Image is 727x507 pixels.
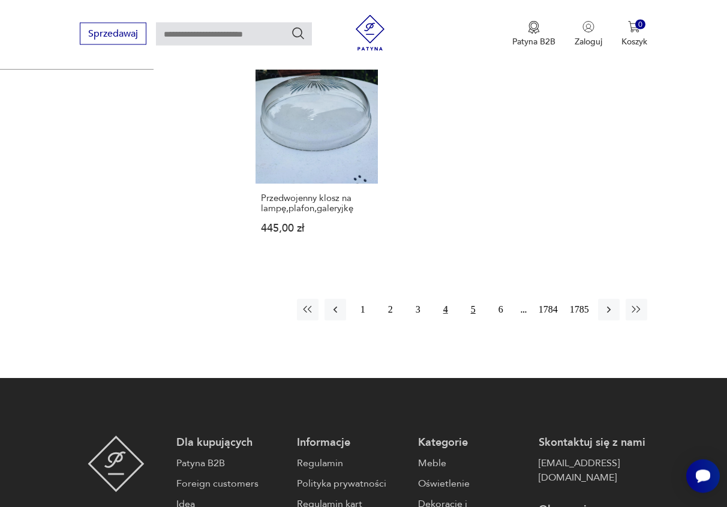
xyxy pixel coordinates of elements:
img: Ikonka użytkownika [582,20,594,32]
button: 2 [380,299,401,320]
a: [EMAIL_ADDRESS][DOMAIN_NAME] [539,456,647,485]
p: Informacje [297,436,405,450]
button: 6 [490,299,512,320]
button: Sprzedawaj [80,22,146,44]
button: 4 [435,299,456,320]
a: Ikona medaluPatyna B2B [512,20,555,47]
div: 0 [635,19,645,29]
iframe: Smartsupp widget button [686,459,720,493]
button: 0Koszyk [621,20,647,47]
a: Polityka prywatności [297,476,405,491]
p: 445,00 zł [261,223,372,233]
a: Regulamin [297,456,405,470]
a: Patyna B2B [176,456,285,470]
button: Zaloguj [575,20,602,47]
button: 1785 [567,299,592,320]
button: 5 [462,299,484,320]
p: Patyna B2B [512,35,555,47]
button: 1784 [536,299,561,320]
a: Meble [418,456,527,470]
p: Kategorie [418,436,527,450]
h3: Przedwojenny klosz na lampę,plafon,galeryjkę [261,193,372,214]
p: Skontaktuj się z nami [539,436,647,450]
button: 3 [407,299,429,320]
p: Koszyk [621,35,647,47]
p: Zaloguj [575,35,602,47]
p: Dla kupujących [176,436,285,450]
button: Patyna B2B [512,20,555,47]
a: Sprzedawaj [80,30,146,38]
a: Foreign customers [176,476,285,491]
img: Ikona medalu [528,20,540,34]
a: Przedwojenny klosz na lampę,plafon,galeryjkęPrzedwojenny klosz na lampę,plafon,galeryjkę445,00 zł [256,61,378,257]
img: Patyna - sklep z meblami i dekoracjami vintage [88,436,145,492]
img: Patyna - sklep z meblami i dekoracjami vintage [352,14,388,50]
img: Ikona koszyka [628,20,640,32]
button: Szukaj [291,26,305,40]
a: Oświetlenie [418,476,527,491]
button: 1 [352,299,374,320]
